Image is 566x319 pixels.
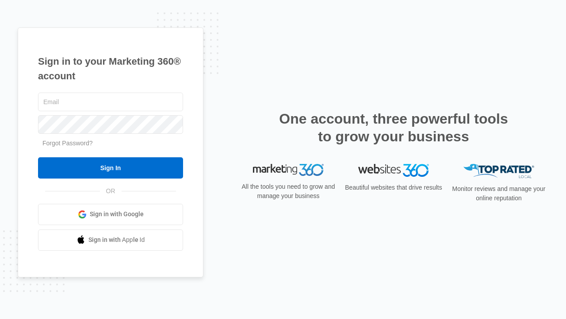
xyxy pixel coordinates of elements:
[358,164,429,177] img: Websites 360
[38,157,183,179] input: Sign In
[90,210,144,219] span: Sign in with Google
[463,164,534,179] img: Top Rated Local
[42,140,93,147] a: Forgot Password?
[253,164,324,176] img: Marketing 360
[344,183,443,192] p: Beautiful websites that drive results
[38,204,183,225] a: Sign in with Google
[100,187,122,196] span: OR
[88,235,145,245] span: Sign in with Apple Id
[276,110,511,145] h2: One account, three powerful tools to grow your business
[38,93,183,111] input: Email
[449,184,548,203] p: Monitor reviews and manage your online reputation
[239,182,338,201] p: All the tools you need to grow and manage your business
[38,230,183,251] a: Sign in with Apple Id
[38,54,183,83] h1: Sign in to your Marketing 360® account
